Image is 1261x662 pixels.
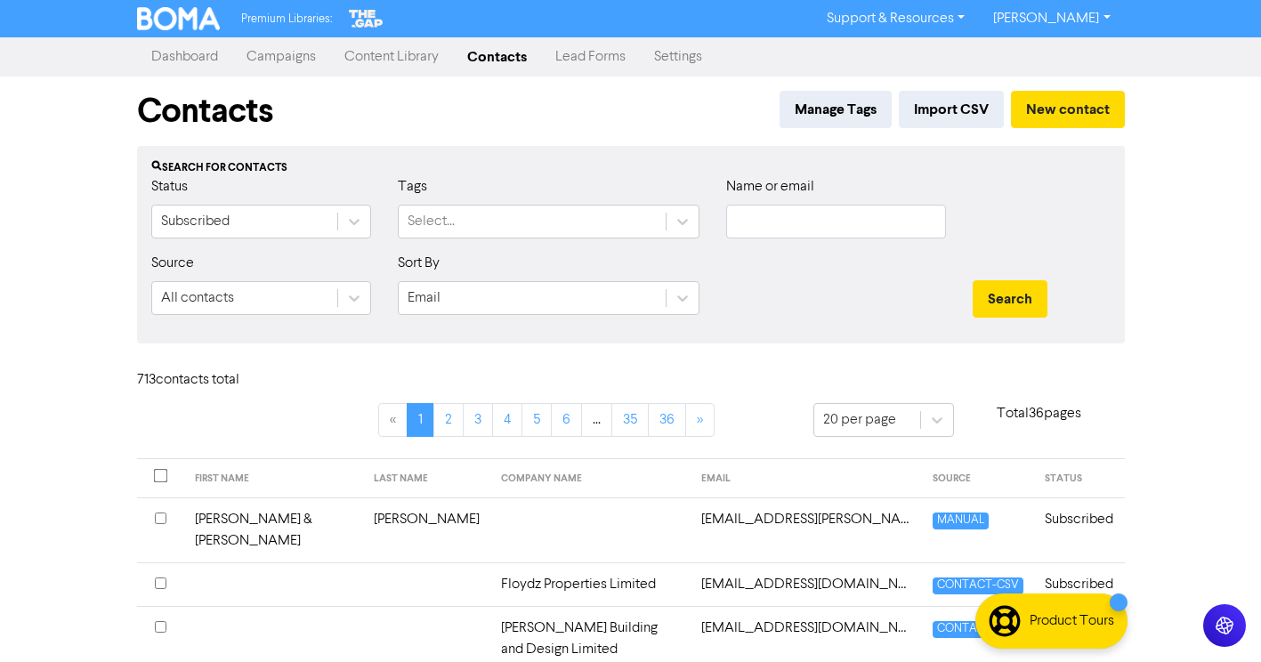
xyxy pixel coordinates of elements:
[151,253,194,274] label: Source
[433,403,464,437] a: Page 2
[812,4,979,33] a: Support & Resources
[823,409,896,431] div: 20 per page
[541,39,640,75] a: Lead Forms
[492,403,522,437] a: Page 4
[1172,577,1261,662] iframe: Chat Widget
[330,39,453,75] a: Content Library
[691,562,922,606] td: 66floydz@gmail.com
[137,7,221,30] img: BOMA Logo
[453,39,541,75] a: Contacts
[407,403,434,437] a: Page 1 is your current page
[363,459,490,498] th: LAST NAME
[398,253,440,274] label: Sort By
[184,497,363,562] td: [PERSON_NAME] & [PERSON_NAME]
[137,372,279,389] h6: 713 contact s total
[151,176,188,198] label: Status
[1034,459,1124,498] th: STATUS
[726,176,814,198] label: Name or email
[973,280,1047,318] button: Search
[648,403,686,437] a: Page 36
[954,403,1125,424] p: Total 36 pages
[780,91,892,128] button: Manage Tags
[161,287,234,309] div: All contacts
[463,403,493,437] a: Page 3
[490,562,691,606] td: Floydz Properties Limited
[685,403,715,437] a: »
[232,39,330,75] a: Campaigns
[640,39,716,75] a: Settings
[691,459,922,498] th: EMAIL
[521,403,552,437] a: Page 5
[184,459,363,498] th: FIRST NAME
[1034,497,1124,562] td: Subscribed
[151,160,1111,176] div: Search for contacts
[363,497,490,562] td: [PERSON_NAME]
[691,497,922,562] td: 1990karen.holliday@gmail.com
[922,459,1034,498] th: SOURCE
[346,7,385,30] img: The Gap
[1034,562,1124,606] td: Subscribed
[408,211,455,232] div: Select...
[551,403,582,437] a: Page 6
[1011,91,1125,128] button: New contact
[979,4,1124,33] a: [PERSON_NAME]
[398,176,427,198] label: Tags
[933,621,1023,638] span: CONTACT-CSV
[137,39,232,75] a: Dashboard
[161,211,230,232] div: Subscribed
[899,91,1004,128] button: Import CSV
[241,13,332,25] span: Premium Libraries:
[137,91,273,132] h1: Contacts
[611,403,649,437] a: Page 35
[408,287,441,309] div: Email
[933,513,989,529] span: MANUAL
[490,459,691,498] th: COMPANY NAME
[933,577,1023,594] span: CONTACT-CSV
